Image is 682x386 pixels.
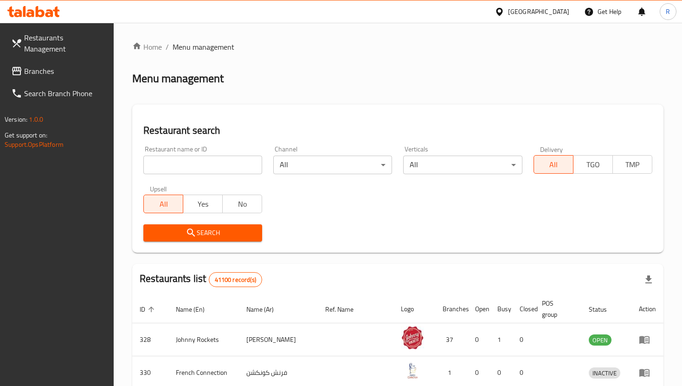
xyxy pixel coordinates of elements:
button: All [534,155,573,174]
th: Open [468,295,490,323]
li: / [166,41,169,52]
span: ID [140,304,157,315]
div: OPEN [589,334,611,346]
h2: Restaurants list [140,272,262,287]
div: [GEOGRAPHIC_DATA] [508,7,569,17]
span: Restaurants Management [24,32,106,54]
span: All [148,197,180,211]
a: Home [132,41,162,52]
nav: breadcrumb [132,41,663,52]
span: POS group [542,298,570,320]
span: Name (En) [176,304,217,315]
span: Version: [5,113,27,125]
span: All [538,158,570,171]
label: Upsell [150,185,167,192]
div: Total records count [209,272,262,287]
button: All [143,195,183,213]
span: Branches [24,65,106,77]
span: TGO [577,158,609,171]
div: Menu [639,367,656,378]
th: Action [631,295,663,323]
td: 0 [512,323,534,356]
button: TGO [573,155,613,174]
span: No [226,197,258,211]
div: INACTIVE [589,367,620,379]
a: Branches [4,60,114,82]
td: 0 [468,323,490,356]
th: Busy [490,295,512,323]
span: Yes [187,197,219,211]
span: 1.0.0 [29,113,43,125]
span: Search Branch Phone [24,88,106,99]
button: Yes [183,195,223,213]
button: No [222,195,262,213]
span: Get support on: [5,129,47,141]
a: Support.OpsPlatform [5,138,64,150]
h2: Menu management [132,71,224,86]
span: TMP [617,158,649,171]
img: Johnny Rockets [401,326,424,349]
label: Delivery [540,146,563,152]
input: Search for restaurant name or ID.. [143,156,262,174]
td: 37 [435,323,468,356]
span: Ref. Name [325,304,366,315]
span: Menu management [173,41,234,52]
div: All [403,156,522,174]
button: TMP [612,155,652,174]
td: [PERSON_NAME] [239,323,318,356]
span: Status [589,304,619,315]
button: Search [143,224,262,242]
span: Name (Ar) [246,304,286,315]
div: Export file [637,268,660,291]
th: Logo [393,295,435,323]
div: All [273,156,392,174]
span: R [666,7,670,17]
img: French Connection [401,359,424,382]
span: 41100 record(s) [209,275,262,284]
a: Restaurants Management [4,26,114,60]
td: Johnny Rockets [168,323,239,356]
div: Menu [639,334,656,345]
span: OPEN [589,335,611,346]
span: INACTIVE [589,368,620,379]
a: Search Branch Phone [4,82,114,105]
th: Closed [512,295,534,323]
span: Search [151,227,255,239]
td: 328 [132,323,168,356]
td: 1 [490,323,512,356]
h2: Restaurant search [143,124,652,137]
th: Branches [435,295,468,323]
